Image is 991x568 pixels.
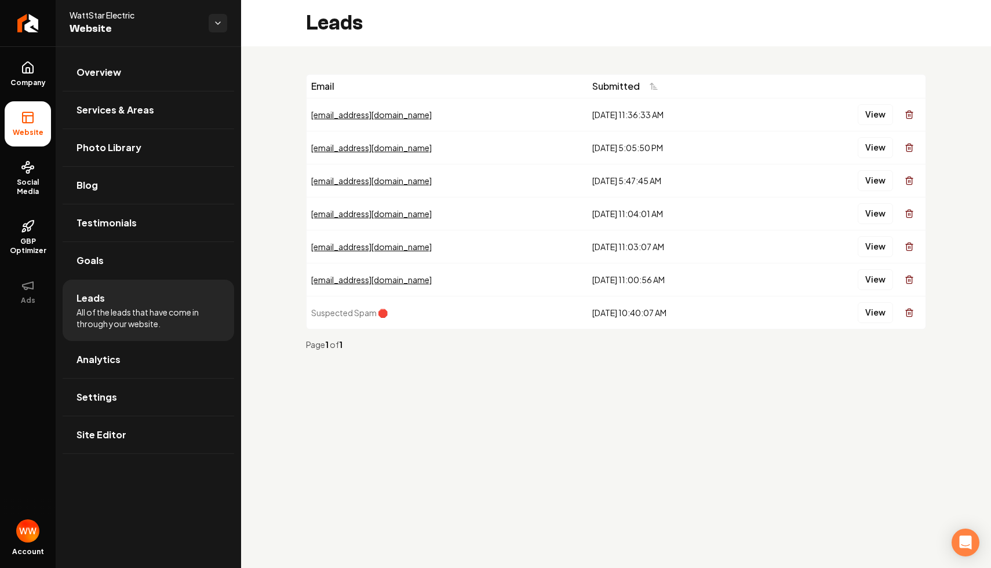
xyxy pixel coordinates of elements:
button: Ads [5,269,51,314]
div: [EMAIL_ADDRESS][DOMAIN_NAME] [311,241,583,252]
a: Analytics [63,341,234,378]
button: View [858,236,893,257]
a: Photo Library [63,129,234,166]
span: GBP Optimizer [5,237,51,255]
div: [DATE] 11:04:01 AM [592,208,764,219]
span: Overview [76,65,121,79]
span: Website [8,128,48,137]
span: Analytics [76,353,121,367]
a: Overview [63,54,234,91]
span: All of the leads that have come in through your website. [76,306,220,329]
div: [DATE] 11:36:33 AM [592,109,764,120]
span: Settings [76,390,117,404]
span: Testimonials [76,216,137,230]
a: Site Editor [63,416,234,453]
span: Page [306,339,325,350]
button: Open user button [16,519,39,543]
div: [DATE] 10:40:07 AM [592,307,764,318]
span: Website [70,21,199,37]
button: View [858,170,893,191]
div: [DATE] 11:00:56 AM [592,274,764,285]
a: Goals [63,242,234,279]
span: Leads [76,291,105,305]
span: Ads [16,296,40,305]
span: Suspected Spam 🛑 [311,307,388,318]
div: Email [311,79,583,93]
a: Blog [63,167,234,204]
button: View [858,203,893,224]
span: Goals [76,254,104,267]
div: [DATE] 11:03:07 AM [592,241,764,252]
div: [EMAIL_ADDRESS][DOMAIN_NAME] [311,274,583,285]
button: Submitted [592,76,665,97]
div: [EMAIL_ADDRESS][DOMAIN_NAME] [311,175,583,186]
span: Submitted [592,79,640,93]
button: View [858,137,893,158]
a: Social Media [5,151,51,206]
span: Services & Areas [76,103,154,117]
a: Company [5,52,51,97]
a: Settings [63,379,234,416]
span: WattStar Electric [70,9,199,21]
a: Services & Areas [63,91,234,129]
span: Blog [76,178,98,192]
div: [EMAIL_ADDRESS][DOMAIN_NAME] [311,109,583,120]
span: Social Media [5,178,51,196]
strong: 1 [325,339,330,350]
div: [DATE] 5:05:50 PM [592,142,764,153]
span: Photo Library [76,141,141,155]
a: GBP Optimizer [5,210,51,265]
span: Site Editor [76,428,126,442]
button: View [858,104,893,125]
h2: Leads [306,12,363,35]
a: Testimonials [63,204,234,241]
button: View [858,269,893,290]
span: Company [6,78,50,87]
span: of [330,339,339,350]
span: Account [12,547,44,556]
strong: 1 [339,339,343,350]
div: [EMAIL_ADDRESS][DOMAIN_NAME] [311,208,583,219]
img: Will Wallace [16,519,39,543]
div: [EMAIL_ADDRESS][DOMAIN_NAME] [311,142,583,153]
div: [DATE] 5:47:45 AM [592,175,764,186]
div: Open Intercom Messenger [952,529,979,556]
img: Rebolt Logo [17,14,39,32]
button: View [858,302,893,323]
